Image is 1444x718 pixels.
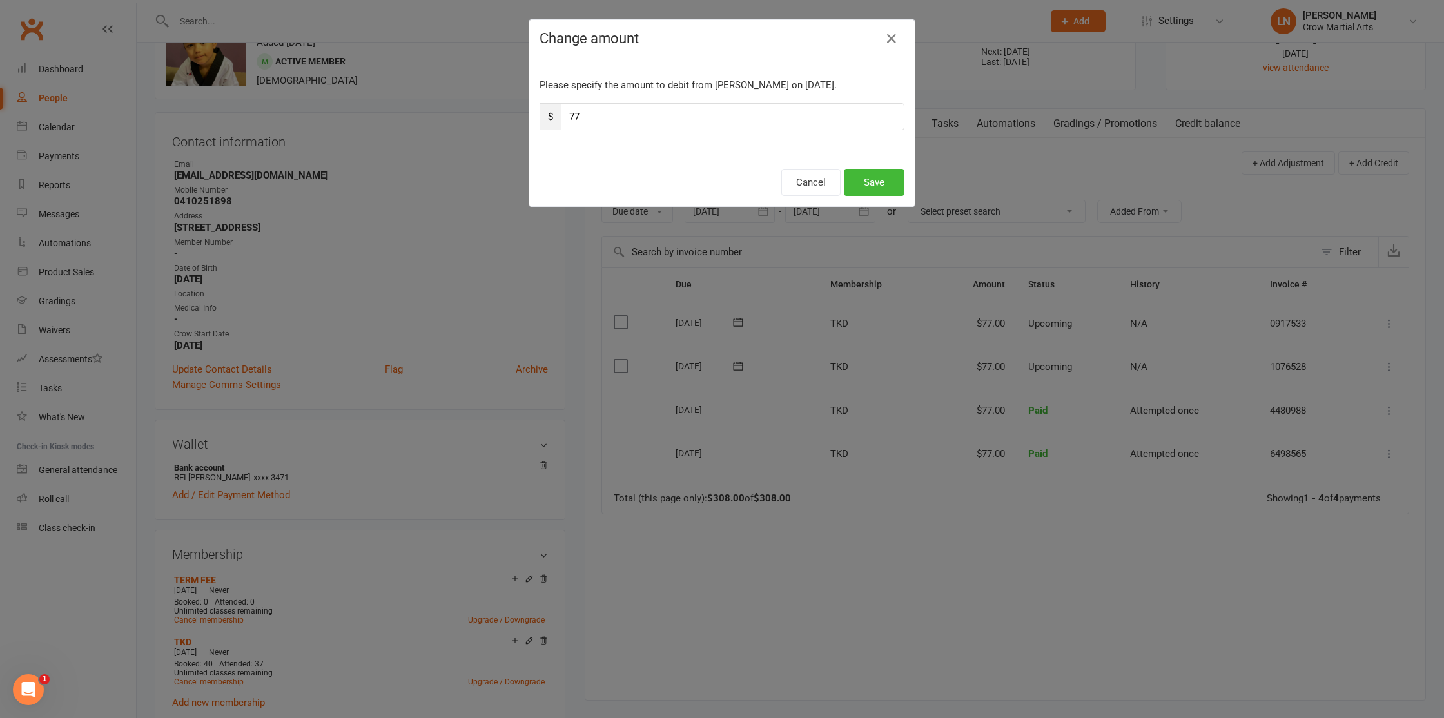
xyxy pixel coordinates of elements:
button: Cancel [781,169,841,196]
span: $ [540,103,561,130]
button: Close [881,28,902,49]
h4: Change amount [540,30,904,46]
iframe: Intercom live chat [13,674,44,705]
p: Please specify the amount to debit from [PERSON_NAME] on [DATE]. [540,77,904,93]
span: 1 [39,674,50,684]
button: Save [844,169,904,196]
